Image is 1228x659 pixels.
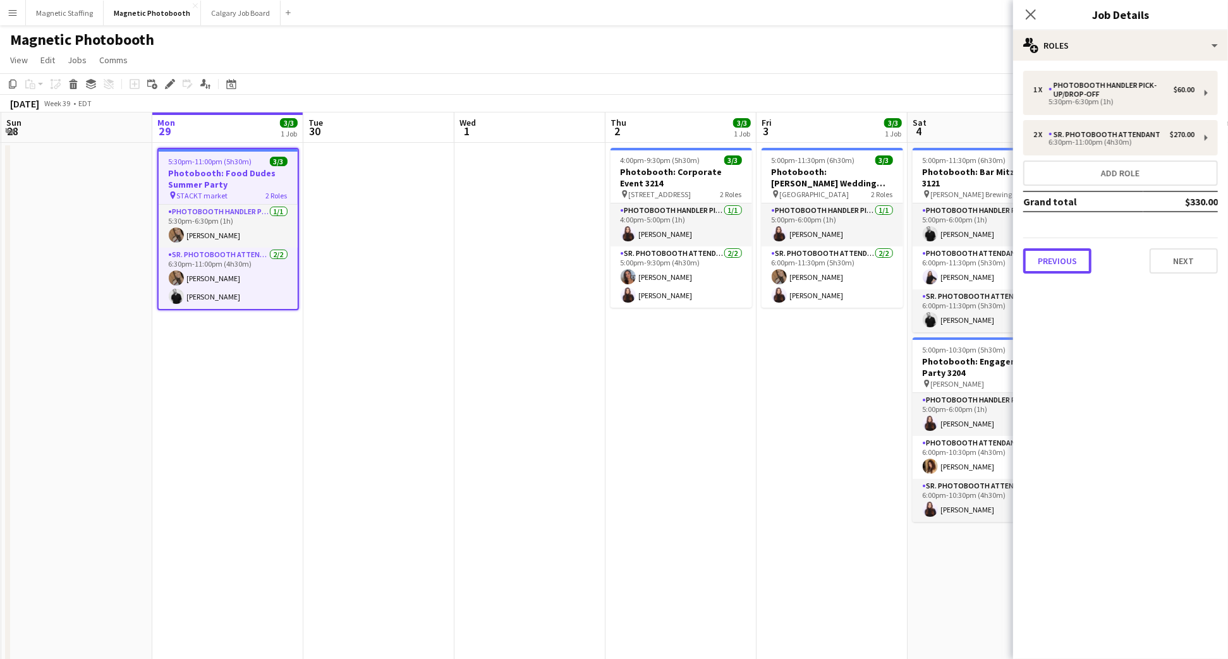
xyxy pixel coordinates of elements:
[913,289,1054,332] app-card-role: Sr. Photobooth Attendant1/16:00pm-11:30pm (5h30m)[PERSON_NAME]
[913,246,1054,289] app-card-role: Photobooth Attendant1/16:00pm-11:30pm (5h30m)[PERSON_NAME]
[611,166,752,189] h3: Photobooth: Corporate Event 3214
[1143,191,1218,212] td: $330.00
[1170,130,1195,139] div: $270.00
[913,203,1054,246] app-card-role: Photobooth Handler Pick-Up/Drop-Off1/15:00pm-6:00pm (1h)[PERSON_NAME]
[913,117,927,128] span: Sat
[611,148,752,308] app-job-card: 4:00pm-9:30pm (5h30m)3/3Photobooth: Corporate Event 3214 [STREET_ADDRESS]2 RolesPhotobooth Handle...
[280,118,298,128] span: 3/3
[157,117,175,128] span: Mon
[177,191,228,200] span: STACKT market
[155,124,175,138] span: 29
[762,117,772,128] span: Fri
[1013,30,1228,61] div: Roles
[872,190,893,199] span: 2 Roles
[733,118,751,128] span: 3/3
[1023,160,1218,186] button: Add role
[913,436,1054,479] app-card-role: Photobooth Attendant1/16:00pm-10:30pm (4h30m)[PERSON_NAME]
[35,52,60,68] a: Edit
[611,246,752,308] app-card-role: Sr. Photobooth Attendant2/25:00pm-9:30pm (4h30m)[PERSON_NAME][PERSON_NAME]
[720,190,742,199] span: 2 Roles
[459,117,476,128] span: Wed
[1033,139,1195,145] div: 6:30pm-11:00pm (4h30m)
[780,190,849,199] span: [GEOGRAPHIC_DATA]
[913,356,1054,378] h3: Photobooth: Engagement Party 3204
[159,205,298,248] app-card-role: Photobooth Handler Pick-Up/Drop-Off1/15:30pm-6:30pm (1h)[PERSON_NAME]
[762,246,903,308] app-card-role: Sr. Photobooth Attendant2/26:00pm-11:30pm (5h30m)[PERSON_NAME][PERSON_NAME]
[913,393,1054,436] app-card-role: Photobooth Handler Pick-Up/Drop-Off1/15:00pm-6:00pm (1h)[PERSON_NAME]
[5,52,33,68] a: View
[266,191,288,200] span: 2 Roles
[26,1,104,25] button: Magnetic Staffing
[63,52,92,68] a: Jobs
[104,1,201,25] button: Magnetic Photobooth
[68,54,87,66] span: Jobs
[923,345,1006,354] span: 5:00pm-10:30pm (5h30m)
[78,99,92,108] div: EDT
[913,479,1054,522] app-card-role: Sr. Photobooth Attendant1/16:00pm-10:30pm (4h30m)[PERSON_NAME]
[1023,191,1143,212] td: Grand total
[931,190,1021,199] span: [PERSON_NAME] Brewing co
[760,124,772,138] span: 3
[931,379,985,389] span: [PERSON_NAME]
[1150,248,1218,274] button: Next
[308,117,323,128] span: Tue
[10,97,39,110] div: [DATE]
[913,166,1054,189] h3: Photobooth: Bar Mitzvah 3121
[734,129,750,138] div: 1 Job
[772,155,855,165] span: 5:00pm-11:30pm (6h30m)
[629,190,691,199] span: [STREET_ADDRESS]
[762,203,903,246] app-card-role: Photobooth Handler Pick-Up/Drop-Off1/15:00pm-6:00pm (1h)[PERSON_NAME]
[10,30,154,49] h1: Magnetic Photobooth
[1033,99,1195,105] div: 5:30pm-6:30pm (1h)
[1023,248,1091,274] button: Previous
[885,129,901,138] div: 1 Job
[201,1,281,25] button: Calgary Job Board
[94,52,133,68] a: Comms
[40,54,55,66] span: Edit
[923,155,1006,165] span: 5:00pm-11:30pm (6h30m)
[1049,130,1165,139] div: Sr. Photobooth Attendant
[458,124,476,138] span: 1
[621,155,700,165] span: 4:00pm-9:30pm (5h30m)
[762,166,903,189] h3: Photobooth: [PERSON_NAME] Wedding 2721
[270,157,288,166] span: 3/3
[1049,81,1174,99] div: Photobooth Handler Pick-Up/Drop-Off
[875,155,893,165] span: 3/3
[10,54,28,66] span: View
[913,337,1054,522] app-job-card: 5:00pm-10:30pm (5h30m)3/3Photobooth: Engagement Party 3204 [PERSON_NAME]3 RolesPhotobooth Handler...
[1013,6,1228,23] h3: Job Details
[1174,85,1195,94] div: $60.00
[913,148,1054,332] app-job-card: 5:00pm-11:30pm (6h30m)3/3Photobooth: Bar Mitzvah 3121 [PERSON_NAME] Brewing co3 RolesPhotobooth H...
[169,157,252,166] span: 5:30pm-11:00pm (5h30m)
[157,148,299,310] app-job-card: 5:30pm-11:00pm (5h30m)3/3Photobooth: Food Dudes Summer Party STACKT market2 RolesPhotobooth Handl...
[6,117,21,128] span: Sun
[884,118,902,128] span: 3/3
[1033,85,1049,94] div: 1 x
[911,124,927,138] span: 4
[4,124,21,138] span: 28
[281,129,297,138] div: 1 Job
[1033,130,1049,139] div: 2 x
[611,117,626,128] span: Thu
[307,124,323,138] span: 30
[99,54,128,66] span: Comms
[609,124,626,138] span: 2
[724,155,742,165] span: 3/3
[42,99,73,108] span: Week 39
[611,203,752,246] app-card-role: Photobooth Handler Pick-Up/Drop-Off1/14:00pm-5:00pm (1h)[PERSON_NAME]
[762,148,903,308] app-job-card: 5:00pm-11:30pm (6h30m)3/3Photobooth: [PERSON_NAME] Wedding 2721 [GEOGRAPHIC_DATA]2 RolesPhotoboot...
[159,248,298,309] app-card-role: Sr. Photobooth Attendant2/26:30pm-11:00pm (4h30m)[PERSON_NAME][PERSON_NAME]
[159,167,298,190] h3: Photobooth: Food Dudes Summer Party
